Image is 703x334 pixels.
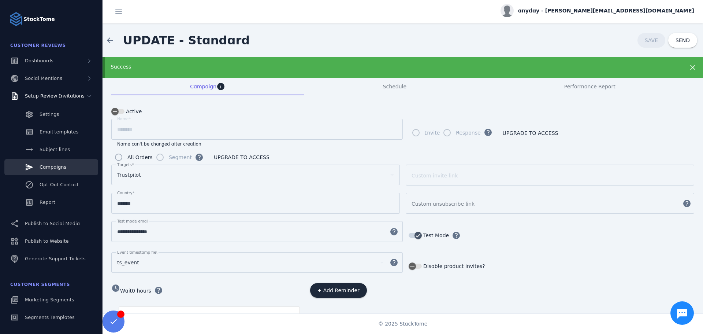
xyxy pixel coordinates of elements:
span: Settings [40,111,59,117]
span: Social Mentions [25,76,62,81]
mat-label: Test mode email [117,219,149,223]
span: Wait [120,288,132,294]
mat-icon: watch_later [111,284,120,293]
label: Disable product invites? [422,262,485,271]
span: Review Invite for [125,313,189,321]
span: Customer Reviews [10,43,66,48]
span: Email templates [40,129,78,135]
span: Trustpilot [117,170,141,179]
button: anyday - [PERSON_NAME][EMAIL_ADDRESS][DOMAIN_NAME] [501,4,694,17]
span: Setup Review Invitations [25,93,85,99]
div: All Orders [127,153,153,162]
span: Customer Segments [10,282,70,287]
span: UPGRADE TO ACCESS [214,155,269,160]
span: Marketing Segments [25,297,74,302]
strong: StackTome [23,15,55,23]
span: Dashboards [25,58,53,63]
span: Opt-Out Contact [40,182,79,187]
mat-label: Country [117,191,133,195]
a: Publish to Website [4,233,98,249]
label: Test Mode [422,231,449,240]
span: Subject lines [40,147,70,152]
div: Success [111,63,639,71]
mat-label: Targets [117,162,132,167]
span: anyday - [PERSON_NAME][EMAIL_ADDRESS][DOMAIN_NAME] [518,7,694,15]
span: Campaigns [40,164,66,170]
button: UPGRADE TO ACCESS [495,126,566,140]
span: SEND [676,38,690,43]
a: Publish to Social Media [4,216,98,232]
span: Campaign [190,84,216,89]
a: Opt-Out Contact [4,177,98,193]
a: Campaigns [4,159,98,175]
label: Invite [423,128,440,137]
label: Active [124,107,142,116]
a: Marketing Segments [4,292,98,308]
mat-label: Custom invite link [412,173,458,179]
span: UPDATE - Standard [123,33,250,47]
span: Segments Templates [25,315,75,320]
button: SEND [668,33,697,48]
mat-label: Custom unsubscribe link [412,201,475,207]
span: Performance Report [564,84,615,89]
a: Report [4,194,98,210]
mat-hint: Name can't be changed after creation [117,140,201,147]
a: Email templates [4,124,98,140]
label: Response [454,128,480,137]
mat-label: Event timestamp field [117,250,160,254]
mat-icon: help [385,258,403,267]
span: Generate Support Tickets [25,256,86,261]
span: © 2025 StackTome [378,320,428,328]
img: profile.jpg [501,4,514,17]
mat-label: Name [117,117,129,121]
span: ts_event [117,258,139,267]
span: Schedule [383,84,406,89]
span: Report [40,199,55,205]
span: + Add Reminder [317,288,360,293]
a: Generate Support Tickets [4,251,98,267]
mat-icon: help [385,227,403,236]
button: + Add Reminder [310,283,367,298]
button: UPGRADE TO ACCESS [207,150,277,165]
a: Segments Templates [4,309,98,326]
span: UPGRADE TO ACCESS [503,131,558,136]
img: Logo image [9,12,23,26]
a: Subject lines [4,142,98,158]
a: Settings [4,106,98,122]
span: 0 hours [132,288,151,294]
mat-icon: info [216,82,225,91]
span: Publish to Social Media [25,221,80,226]
input: Country [117,199,394,208]
label: Segment [167,153,192,162]
span: Publish to Website [25,238,68,244]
